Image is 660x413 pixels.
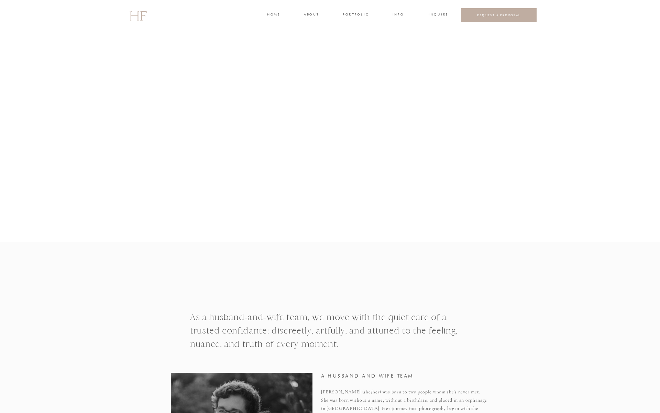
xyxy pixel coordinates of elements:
[343,12,368,18] a: portfolio
[267,12,280,18] a: home
[304,12,318,18] a: about
[321,373,472,385] h1: A HUSBAND AND WIFE TEAM
[392,12,405,18] a: INFO
[429,12,447,18] a: INQUIRE
[466,13,531,17] a: REQUEST A PROPOSAL
[190,310,470,363] h1: As a husband-and-wife team, we move with the quiet care of a trusted confidante: discreetly, artf...
[129,5,146,25] a: HF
